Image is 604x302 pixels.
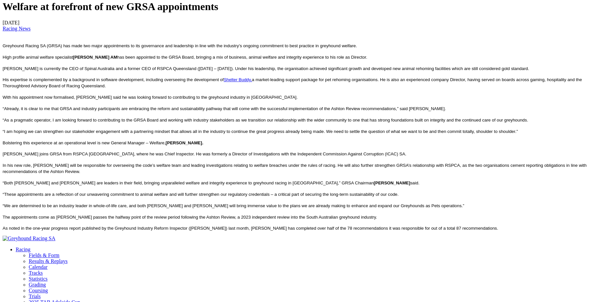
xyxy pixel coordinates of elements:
[3,20,31,31] span: [DATE]
[29,264,48,270] a: Calendar
[29,270,43,276] a: Tracks
[3,77,582,88] span: His expertise is complemented by a background in software development, including overseeing the d...
[3,1,601,13] h1: Welfare at forefront of new GRSA appointments
[3,43,357,48] span: Greyhound Racing SA (GRSA) has made two major appointments to its governance and leadership in li...
[3,140,203,145] span: Bolstering this experience at an operational level is new General Manager – Welfare,
[3,129,518,134] span: “I am hoping we can strengthen our stakeholder engagement with a partnering mindset that allows a...
[3,26,31,31] a: Racing News
[29,258,68,264] a: Results & Replays
[29,276,48,281] a: Statistics
[3,203,464,208] span: “We are determined to be an industry leader in whole-of-life care, and both [PERSON_NAME] and [PE...
[16,247,30,252] a: Racing
[3,192,399,197] span: “These appointments are a reflection of our unwavering commitment to animal welfare and will furt...
[3,95,298,100] span: With his appointment now formalised, [PERSON_NAME] said he was looking forward to contributing to...
[73,55,117,60] b: [PERSON_NAME] AM
[29,294,41,299] a: Trials
[3,215,377,220] span: The appointments come as [PERSON_NAME] passes the halfway point of the review period following th...
[224,77,252,82] a: Shelter Buddy,
[3,106,446,111] span: “Already, it is clear to me that GRSA and industry participants are embracing the reform and sust...
[3,180,419,185] span: “Both [PERSON_NAME] and [PERSON_NAME] are leaders in their field, bringing unparalleled welfare a...
[3,151,406,156] span: [PERSON_NAME] joins GRSA from RSPCA [GEOGRAPHIC_DATA], where he was Chief Inspector. He was forme...
[374,180,410,185] b: [PERSON_NAME]
[3,163,587,174] span: In his new role, [PERSON_NAME] will be responsible for overseeing the code’s welfare team and lea...
[3,55,367,60] span: High profile animal welfare specialist has been appointed to the GRSA Board, bringing a mix of bu...
[3,66,529,71] span: [PERSON_NAME] is currently the CEO of Spinal Australia and a former CEO of RSPCA Queensland ([DAT...
[3,236,55,241] img: Greyhound Racing SA
[29,288,48,293] a: Coursing
[3,118,528,122] span: “As a pragmatic operator, I am looking forward to contributing to the GRSA Board and working with...
[166,140,204,145] b: [PERSON_NAME].
[29,252,59,258] a: Fields & Form
[29,282,46,287] a: Grading
[3,226,498,231] span: As noted in the one-year progress report published by the Greyhound Industry Reform Inspector ([P...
